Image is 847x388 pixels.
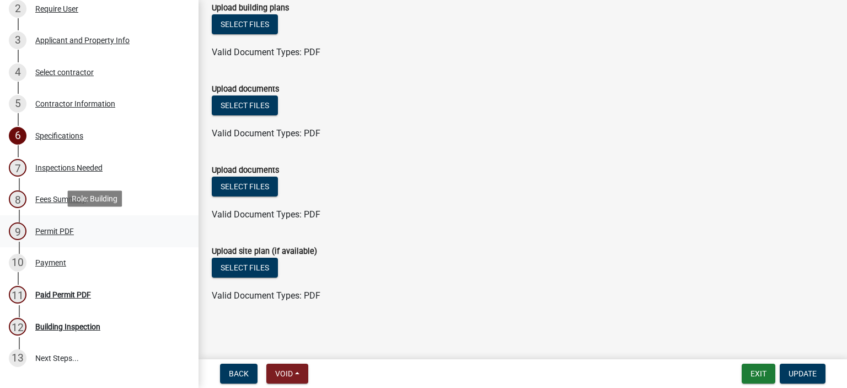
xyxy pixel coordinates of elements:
[220,364,258,384] button: Back
[229,369,249,378] span: Back
[789,369,817,378] span: Update
[9,222,26,240] div: 9
[35,132,83,140] div: Specifications
[35,36,130,44] div: Applicant and Property Info
[212,128,320,139] span: Valid Document Types: PDF
[212,47,320,57] span: Valid Document Types: PDF
[9,159,26,177] div: 7
[212,167,279,174] label: Upload documents
[212,86,279,93] label: Upload documents
[35,259,66,267] div: Payment
[212,95,278,115] button: Select files
[9,286,26,304] div: 11
[9,190,26,208] div: 8
[35,100,115,108] div: Contractor Information
[212,177,278,196] button: Select files
[9,318,26,336] div: 12
[212,209,320,220] span: Valid Document Types: PDF
[35,68,94,76] div: Select contractor
[212,4,289,12] label: Upload building plans
[212,14,278,34] button: Select files
[35,164,103,172] div: Inspections Needed
[275,369,293,378] span: Void
[35,291,91,299] div: Paid Permit PDF
[9,254,26,272] div: 10
[9,349,26,367] div: 13
[67,190,122,206] div: Role: Building
[9,31,26,49] div: 3
[35,227,74,235] div: Permit PDF
[742,364,775,384] button: Exit
[35,323,100,331] div: Building Inspection
[9,127,26,145] div: 6
[35,195,86,203] div: Fees Summary
[780,364,825,384] button: Update
[212,248,317,256] label: Upload site plan (if available)
[212,290,320,301] span: Valid Document Types: PDF
[212,258,278,278] button: Select files
[266,364,308,384] button: Void
[35,5,78,13] div: Require User
[9,63,26,81] div: 4
[9,95,26,113] div: 5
